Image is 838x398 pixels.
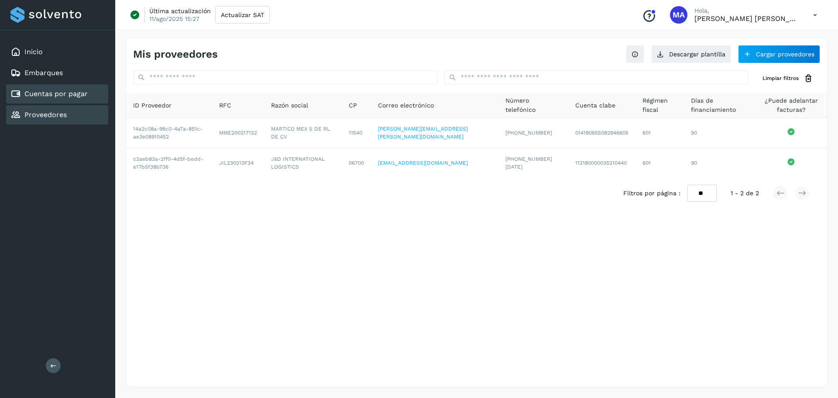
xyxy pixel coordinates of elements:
span: RFC [219,101,231,110]
div: Cuentas por pagar [6,84,108,104]
td: 601 [635,148,684,178]
span: ID Proveedor [133,101,172,110]
h4: Mis proveedores [133,48,218,61]
td: 014180655082946605 [568,118,635,148]
span: 1 - 2 de 2 [731,189,759,198]
td: 90 [684,118,756,148]
td: 11540 [342,118,371,148]
a: Cuentas por pagar [24,90,88,98]
td: 90 [684,148,756,178]
button: Limpiar filtros [756,70,820,87]
td: 601 [635,118,684,148]
div: Proveedores [6,105,108,125]
button: Actualizar SAT [215,6,270,24]
div: Inicio [6,42,108,62]
span: Filtros por página : [623,189,680,198]
div: Embarques [6,63,108,83]
p: Mario Alvaro Perez [694,14,799,23]
td: MME200217122 [212,118,264,148]
span: Correo electrónico [378,101,434,110]
a: [PERSON_NAME][EMAIL_ADDRESS][PERSON_NAME][DOMAIN_NAME] [378,126,468,140]
td: J&D INTERNATIONAL LOGISTICS [264,148,341,178]
td: MARTICO MEX S DE RL DE CV [264,118,341,148]
td: 14a2c08a-96c0-4a7a-851c-ae3e08910452 [126,118,212,148]
a: Inicio [24,48,43,56]
button: Cargar proveedores [738,45,820,63]
span: Razón social [271,101,308,110]
a: Embarques [24,69,63,77]
span: Días de financiamiento [691,96,749,114]
span: Cuenta clabe [575,101,615,110]
p: Última actualización [149,7,211,15]
span: CP [349,101,357,110]
span: Régimen fiscal [642,96,677,114]
span: Actualizar SAT [221,12,264,18]
td: 06700 [342,148,371,178]
span: Limpiar filtros [762,74,799,82]
p: Hola, [694,7,799,14]
td: JIL230213F34 [212,148,264,178]
span: [PHONE_NUMBER][DATE] [505,156,552,170]
a: Proveedores [24,111,67,119]
td: c2aeb83a-2ff0-4d5f-bedd-e17b5f38b736 [126,148,212,178]
span: ¿Puede adelantar facturas? [762,96,820,114]
a: [EMAIL_ADDRESS][DOMAIN_NAME] [378,160,468,166]
td: 112180000035210440 [568,148,635,178]
span: [PHONE_NUMBER] [505,130,552,136]
button: Descargar plantilla [651,45,731,63]
p: 11/ago/2025 15:27 [149,15,199,23]
span: Número telefónico [505,96,561,114]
